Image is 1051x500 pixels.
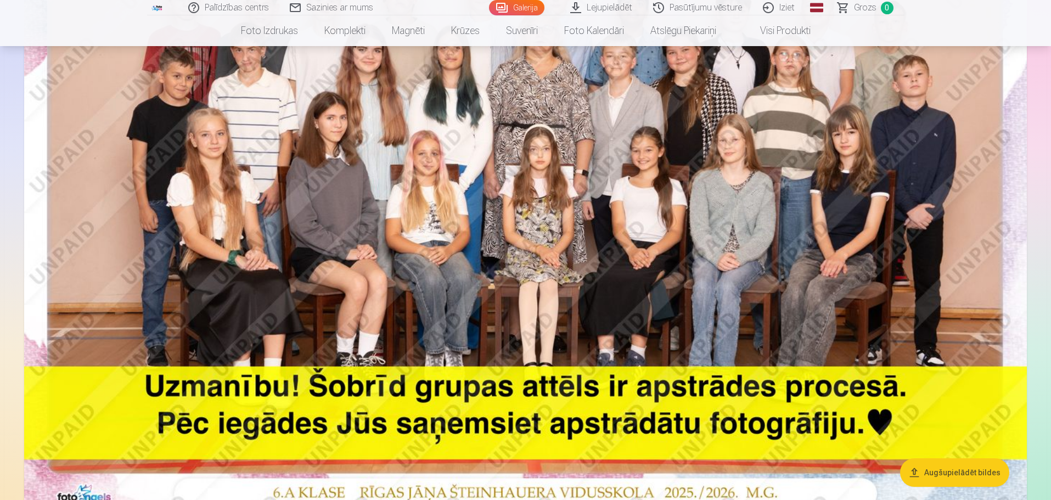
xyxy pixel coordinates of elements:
[854,1,876,14] span: Grozs
[637,15,729,46] a: Atslēgu piekariņi
[228,15,311,46] a: Foto izdrukas
[729,15,824,46] a: Visi produkti
[151,4,164,11] img: /fa1
[493,15,551,46] a: Suvenīri
[438,15,493,46] a: Krūzes
[379,15,438,46] a: Magnēti
[551,15,637,46] a: Foto kalendāri
[900,458,1009,487] button: Augšupielādēt bildes
[881,2,893,14] span: 0
[311,15,379,46] a: Komplekti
